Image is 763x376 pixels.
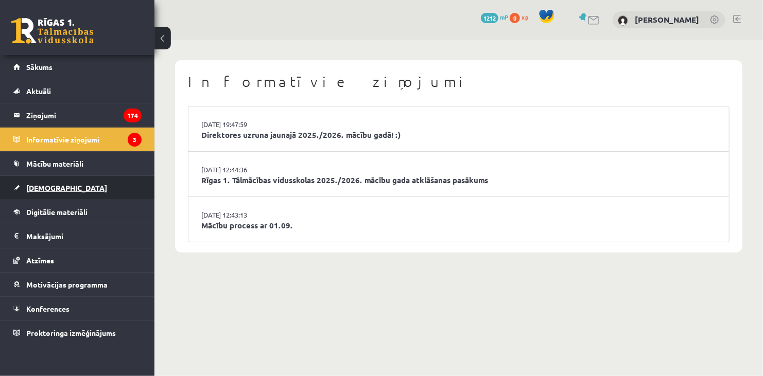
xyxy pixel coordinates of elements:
[13,321,142,345] a: Proktoringa izmēģinājums
[13,297,142,320] a: Konferences
[13,224,142,248] a: Maksājumi
[26,62,53,71] span: Sākums
[26,86,51,96] span: Aktuāli
[13,128,142,151] a: Informatīvie ziņojumi3
[510,13,533,21] a: 0 xp
[201,165,279,175] a: [DATE] 12:44:36
[618,15,628,26] img: Ilvija Laura Orbitāne
[26,328,116,337] span: Proktoringa izmēģinājums
[26,280,108,289] span: Motivācijas programma
[522,13,528,21] span: xp
[26,224,142,248] legend: Maksājumi
[26,207,88,217] span: Digitālie materiāli
[128,133,142,147] i: 3
[481,13,508,21] a: 1212 mP
[481,13,498,23] span: 1212
[500,13,508,21] span: mP
[26,159,83,168] span: Mācību materiāli
[13,152,142,175] a: Mācību materiāli
[201,210,279,220] a: [DATE] 12:43:13
[26,183,107,192] span: [DEMOGRAPHIC_DATA]
[26,128,142,151] legend: Informatīvie ziņojumi
[13,176,142,200] a: [DEMOGRAPHIC_DATA]
[201,119,279,130] a: [DATE] 19:47:59
[26,256,54,265] span: Atzīmes
[13,79,142,103] a: Aktuāli
[26,103,142,127] legend: Ziņojumi
[26,304,70,313] span: Konferences
[13,103,142,127] a: Ziņojumi174
[124,109,142,122] i: 174
[13,273,142,296] a: Motivācijas programma
[201,220,716,231] a: Mācību process ar 01.09.
[13,248,142,272] a: Atzīmes
[13,200,142,224] a: Digitālie materiāli
[201,129,716,141] a: Direktores uzruna jaunajā 2025./2026. mācību gadā! :)
[13,55,142,79] a: Sākums
[510,13,520,23] span: 0
[188,73,730,91] h1: Informatīvie ziņojumi
[635,14,699,25] a: [PERSON_NAME]
[11,18,94,44] a: Rīgas 1. Tālmācības vidusskola
[201,174,716,186] a: Rīgas 1. Tālmācības vidusskolas 2025./2026. mācību gada atklāšanas pasākums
